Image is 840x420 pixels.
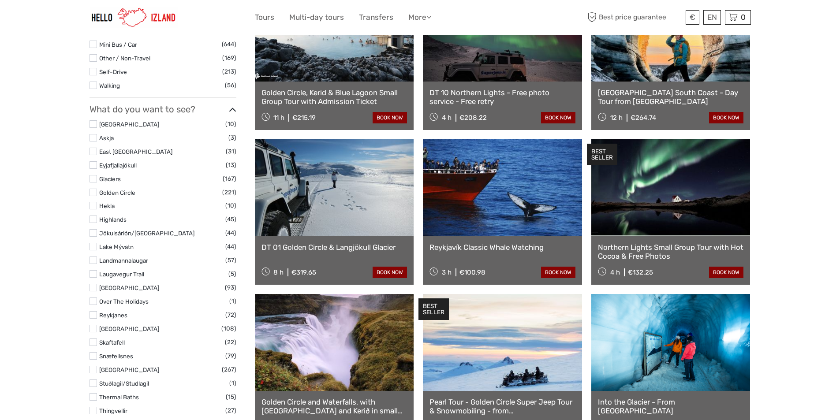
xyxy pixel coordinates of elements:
[99,312,127,319] a: Reykjanes
[99,284,159,291] a: [GEOGRAPHIC_DATA]
[429,88,575,106] a: DT 10 Northern Lights - Free photo service - Free retry
[99,175,121,182] a: Glaciers
[429,243,575,252] a: Reykjavík Classic Whale Watching
[223,174,236,184] span: (167)
[628,268,653,276] div: €132.25
[99,353,133,360] a: Snæfellsnes
[99,121,159,128] a: [GEOGRAPHIC_DATA]
[541,267,575,278] a: book now
[99,162,137,169] a: Eyjafjallajökull
[222,53,236,63] span: (169)
[598,398,744,416] a: Into the Glacier - From [GEOGRAPHIC_DATA]
[739,13,747,22] span: 0
[99,134,114,141] a: Askja
[229,378,236,388] span: (1)
[225,228,236,238] span: (44)
[359,11,393,24] a: Transfers
[226,160,236,170] span: (13)
[261,88,407,106] a: Golden Circle, Kerid & Blue Lagoon Small Group Tour with Admission Ticket
[292,114,316,122] div: €215.19
[99,55,150,62] a: Other / Non-Travel
[99,380,149,387] a: Stuðlagil/Studlagil
[690,13,695,22] span: €
[442,268,452,276] span: 3 h
[225,201,236,211] span: (10)
[225,214,236,224] span: (45)
[225,119,236,129] span: (10)
[226,392,236,402] span: (15)
[99,202,115,209] a: Hekla
[222,67,236,77] span: (213)
[610,268,620,276] span: 4 h
[255,11,274,24] a: Tours
[101,14,112,24] button: Open LiveChat chat widget
[222,187,236,197] span: (221)
[225,405,236,416] span: (27)
[459,268,485,276] div: €100.98
[261,243,407,252] a: DT 01 Golden Circle & Langjökull Glacier
[373,267,407,278] a: book now
[99,407,127,414] a: Thingvellir
[225,80,236,90] span: (56)
[225,337,236,347] span: (22)
[587,144,617,166] div: BEST SELLER
[273,268,284,276] span: 8 h
[631,114,656,122] div: €264.74
[442,114,452,122] span: 4 h
[289,11,344,24] a: Multi-day tours
[99,216,127,223] a: Highlands
[225,242,236,252] span: (44)
[222,39,236,49] span: (644)
[12,15,100,22] p: We're away right now. Please check back later!
[541,112,575,123] a: book now
[99,189,135,196] a: Golden Circle
[459,114,487,122] div: €208.22
[225,310,236,320] span: (72)
[408,11,431,24] a: More
[99,41,137,48] a: Mini Bus / Car
[226,146,236,156] span: (31)
[418,298,449,320] div: BEST SELLER
[99,394,139,401] a: Thermal Baths
[598,88,744,106] a: [GEOGRAPHIC_DATA] South Coast - Day Tour from [GEOGRAPHIC_DATA]
[610,114,623,122] span: 12 h
[225,351,236,361] span: (79)
[228,269,236,279] span: (5)
[99,243,134,250] a: Lake Mývatn
[225,255,236,265] span: (57)
[99,325,159,332] a: [GEOGRAPHIC_DATA]
[90,7,178,28] img: 1270-cead85dc-23af-4572-be81-b346f9cd5751_logo_small.jpg
[99,148,172,155] a: East [GEOGRAPHIC_DATA]
[586,10,683,25] span: Best price guarantee
[99,68,127,75] a: Self-Drive
[291,268,316,276] div: €319.65
[222,364,236,375] span: (267)
[99,82,120,89] a: Walking
[229,296,236,306] span: (1)
[598,243,744,261] a: Northern Lights Small Group Tour with Hot Cocoa & Free Photos
[99,257,148,264] a: Landmannalaugar
[99,339,125,346] a: Skaftafell
[228,133,236,143] span: (3)
[225,282,236,293] span: (93)
[709,267,743,278] a: book now
[221,323,236,334] span: (108)
[709,112,743,123] a: book now
[703,10,721,25] div: EN
[99,230,194,237] a: Jökulsárlón/[GEOGRAPHIC_DATA]
[261,398,407,416] a: Golden Circle and Waterfalls, with [GEOGRAPHIC_DATA] and Kerið in small group
[429,398,575,416] a: Pearl Tour - Golden Circle Super Jeep Tour & Snowmobiling - from [GEOGRAPHIC_DATA]
[99,298,149,305] a: Over The Holidays
[99,271,144,278] a: Laugavegur Trail
[90,104,236,115] h3: What do you want to see?
[99,366,159,373] a: [GEOGRAPHIC_DATA]
[373,112,407,123] a: book now
[273,114,284,122] span: 11 h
